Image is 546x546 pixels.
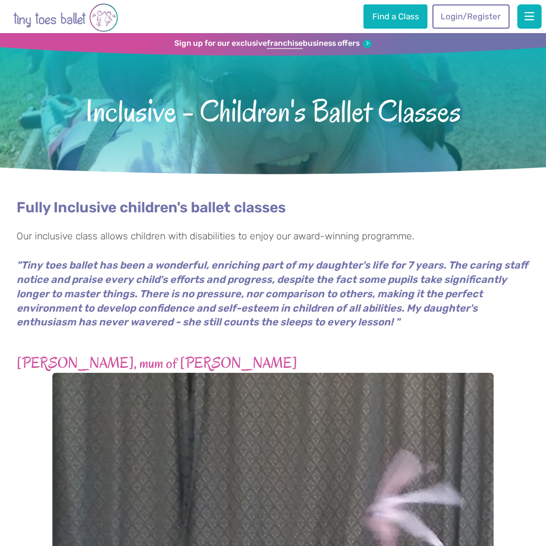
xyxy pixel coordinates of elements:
[16,92,530,128] span: Inclusive - Children's Ballet Classes
[13,2,118,33] img: tiny toes ballet
[17,354,530,373] h3: [PERSON_NAME], mum of [PERSON_NAME]
[17,229,530,243] p: Our inclusive class allows children with disabilities to enjoy our award-winning programme.
[174,39,372,49] a: Sign up for our exclusivefranchisebusiness offers
[267,39,303,49] strong: franchise
[363,4,427,29] a: Find a Class
[432,4,510,29] a: Login/Register
[17,259,528,329] em: "Tiny toes ballet has been a wonderful, enriching part of my daughter's life for 7 years. The car...
[17,197,530,218] h2: Fully Inclusive children's ballet classes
